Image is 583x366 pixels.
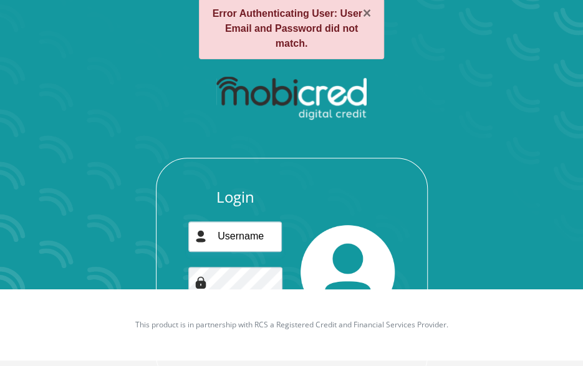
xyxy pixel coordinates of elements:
[195,276,207,289] img: Image
[216,77,367,120] img: mobicred logo
[362,6,371,21] button: ×
[188,188,282,206] h3: Login
[188,221,282,252] input: Username
[195,230,207,243] img: user-icon image
[77,319,507,330] p: This product is in partnership with RCS a Registered Credit and Financial Services Provider.
[213,8,362,49] strong: Error Authenticating User: User Email and Password did not match.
